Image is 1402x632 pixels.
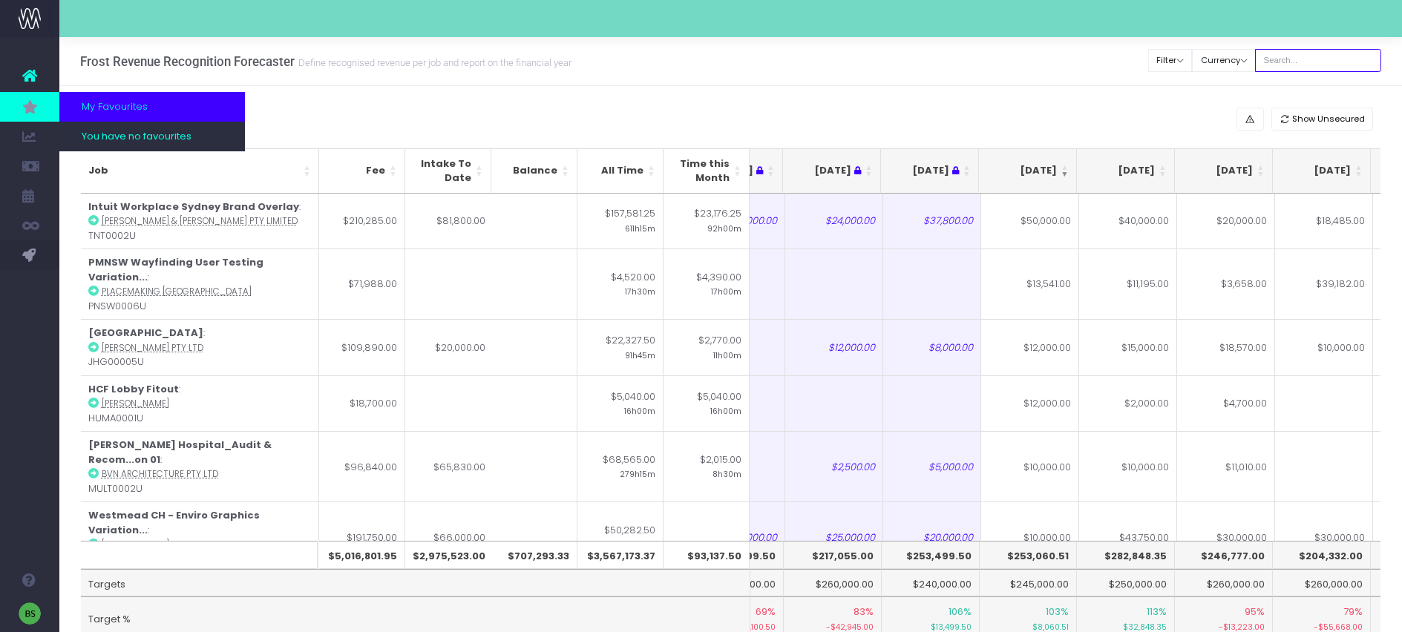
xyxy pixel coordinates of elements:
strong: [PERSON_NAME] Hospital_Audit & Recom...on 01 [88,438,272,467]
span: 79% [1343,605,1363,619]
td: $50,282.50 [577,501,664,572]
td: $24,000.00 [785,194,883,249]
span: 69% [756,605,776,619]
td: $240,000.00 [882,569,980,597]
td: $12,000.00 [981,375,1079,432]
th: Sep 25: activate to sort column ascending [1077,148,1175,194]
th: $253,499.50 [882,541,980,569]
span: 103% [1046,605,1069,619]
td: $4,390.00 [664,248,750,319]
small: 11h00m [713,348,741,361]
td: $2,770.00 [664,319,750,375]
th: $5,016,801.95 [319,541,405,569]
td: $81,800.00 [405,194,494,249]
td: $10,000.00 [981,431,1079,501]
td: $18,700.00 [319,375,405,432]
td: $2,500.00 [785,431,883,501]
img: images/default_profile_image.png [19,602,41,625]
td: $18,485.00 [1275,194,1373,249]
td: $11,010.00 [1177,431,1275,501]
th: $2,975,523.00 [405,541,494,569]
td: $20,000.00 [1177,194,1275,249]
th: Jun 25 : activate to sort column ascending [783,148,881,194]
td: $11,195.00 [1079,248,1177,319]
abbr: BVN Architecture Pty Ltd [102,468,218,480]
td: $260,000.00 [784,569,882,597]
th: $246,777.00 [1175,541,1273,569]
td: $4,700.00 [1177,375,1275,432]
td: $39,182.00 [1275,248,1373,319]
td: $245,000.00 [980,569,1078,597]
button: Filter [1148,49,1193,72]
strong: HCF Lobby Fitout [88,382,179,396]
abbr: John Holland Pty Ltd [102,342,203,354]
th: Jul 25 : activate to sort column ascending [881,148,979,194]
span: My Favourites [82,99,148,114]
td: $191,750.00 [319,501,405,572]
td: : PNSW0006U [81,248,319,319]
th: $282,848.35 [1077,541,1175,569]
small: 279h15m [620,467,655,480]
td: $15,000.00 [1079,319,1177,375]
td: $22,327.50 [577,319,664,375]
td: : MULT0002U [81,431,319,501]
td: $12,000.00 [785,319,883,375]
td: $30,000.00 [1275,501,1373,572]
td: $13,541.00 [981,248,1079,319]
td: $65,830.00 [405,431,494,501]
h3: Frost Revenue Recognition Forecaster [80,54,571,69]
th: Oct 25: activate to sort column ascending [1175,148,1273,194]
td: $10,000.00 [981,501,1079,572]
td: : BILE0035U8 [81,501,319,572]
span: 106% [949,605,972,619]
td: $20,000.00 [405,319,494,375]
abbr: Turner & Townsend Pty Limited [102,215,298,227]
input: Search... [1255,49,1381,72]
td: $12,000.00 [981,319,1079,375]
th: $217,055.00 [784,541,882,569]
abbr: Billard Leece Partnership Pty Ltd [102,539,261,550]
small: 209h30m [616,537,655,550]
td: $2,000.00 [1079,375,1177,432]
td: $260,000.00 [1273,569,1371,597]
td: $40,000.00 [1079,194,1177,249]
th: All Time: activate to sort column ascending [577,148,664,194]
strong: Intuit Workplace Sydney Brand Overlay [88,200,299,214]
td: $10,000.00 [1275,319,1373,375]
small: Define recognised revenue per job and report on the financial year [295,54,571,69]
th: $707,293.33 [491,541,577,569]
td: $68,565.00 [577,431,664,501]
strong: [GEOGRAPHIC_DATA] [88,326,203,340]
td: : HUMA0001U [81,375,319,432]
td: : JHG00005U [81,319,319,375]
button: Currency [1192,49,1256,72]
td: : TNT0002U [81,194,319,249]
strong: Westmead CH - Enviro Graphics Variation... [88,508,260,537]
td: $210,285.00 [319,194,405,249]
th: Fee: activate to sort column ascending [319,148,405,194]
abbr: Placemaking NSW [102,286,252,297]
td: $20,000.00 [883,501,981,572]
td: $96,840.00 [319,431,405,501]
strong: PMNSW Wayfinding User Testing Variation... [88,255,263,284]
th: $93,137.50 [664,541,750,569]
td: $71,988.00 [319,248,405,319]
th: $3,567,173.37 [577,541,664,569]
td: $3,658.00 [1177,248,1275,319]
small: 17h30m [625,284,655,297]
span: 113% [1147,605,1167,619]
td: $260,000.00 [1175,569,1273,597]
td: $5,040.00 [664,375,750,432]
small: 8h30m [713,467,741,480]
span: 95% [1245,605,1265,619]
td: $43,750.00 [1079,501,1177,572]
td: $109,890.00 [319,319,405,375]
th: Intake To Date: activate to sort column ascending [405,148,491,194]
td: $25,000.00 [785,501,883,572]
td: $4,520.00 [577,248,664,319]
td: $250,000.00 [1077,569,1175,597]
td: $66,000.00 [405,501,494,572]
span: 83% [854,605,874,619]
td: $5,000.00 [883,431,981,501]
td: $23,176.25 [664,194,750,249]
